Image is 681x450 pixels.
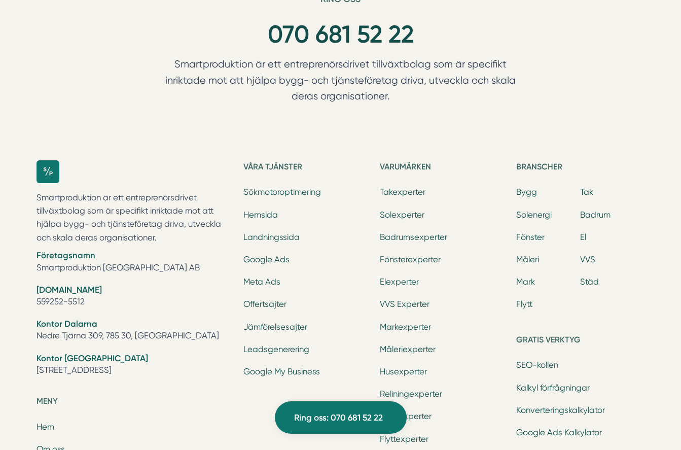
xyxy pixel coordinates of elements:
a: Offertsajter [243,299,286,309]
a: Google Ads Kalkylator [516,428,602,437]
strong: Kontor [GEOGRAPHIC_DATA] [37,353,148,363]
h5: Branscher [516,160,644,177]
a: Måleriexperter [380,344,436,354]
a: Elexperter [380,277,419,287]
a: Landningssida [243,232,300,242]
a: Fönster [516,232,545,242]
a: 070 681 52 22 [268,20,414,49]
h5: Våra tjänster [243,160,372,177]
h5: Gratis verktyg [516,333,644,350]
a: VVS [580,255,595,264]
li: Smartproduktion [GEOGRAPHIC_DATA] AB [37,250,231,275]
a: Flytt [516,299,532,309]
a: Markexperter [380,322,431,332]
a: Jämförelsesajter [243,322,307,332]
a: Takexperter [380,187,425,197]
a: Leadsgenerering [243,344,309,354]
a: Reliningexperter [380,389,442,399]
a: Flyttexperter [380,434,428,444]
a: Mark [516,277,535,287]
a: Kalkyl förfrågningar [516,383,590,393]
a: Solenergi [516,210,552,220]
h5: Meny [37,395,231,411]
a: Konverteringskalkylator [516,405,605,415]
li: Nedre Tjärna 309, 785 30, [GEOGRAPHIC_DATA] [37,318,231,344]
a: Solexperter [380,210,424,220]
a: SEO-kollen [516,360,558,370]
li: [STREET_ADDRESS] [37,353,231,378]
strong: Kontor Dalarna [37,319,97,329]
a: Google My Business [243,367,320,376]
strong: [DOMAIN_NAME] [37,285,102,295]
li: 559252-5512 [37,284,231,310]
a: Måleri [516,255,539,264]
a: Husexperter [380,367,427,376]
a: Hem [37,422,54,432]
a: Hemsida [243,210,278,220]
a: Google Ads [243,255,290,264]
a: Sökmotoroptimering [243,187,321,197]
a: Bygg [516,187,537,197]
a: Städ [580,277,599,287]
a: Tak [580,187,593,197]
a: Badrum [580,210,611,220]
a: Fönsterexperter [380,255,441,264]
h5: Varumärken [380,160,508,177]
strong: Företagsnamn [37,250,95,260]
a: Meta Ads [243,277,280,287]
a: Ring oss: 070 681 52 22 [275,401,407,434]
span: Ring oss: 070 681 52 22 [294,411,383,425]
a: VVS Experter [380,299,429,309]
p: Smartproduktion är ett entreprenörsdrivet tillväxtbolag som är specifikt inriktade mot att hjälpa... [37,191,231,245]
p: Smartproduktion är ett entreprenörsdrivet tillväxtbolag som är specifikt inriktade mot att hjälpa... [146,56,535,109]
a: Badrumsexperter [380,232,447,242]
a: El [580,232,586,242]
